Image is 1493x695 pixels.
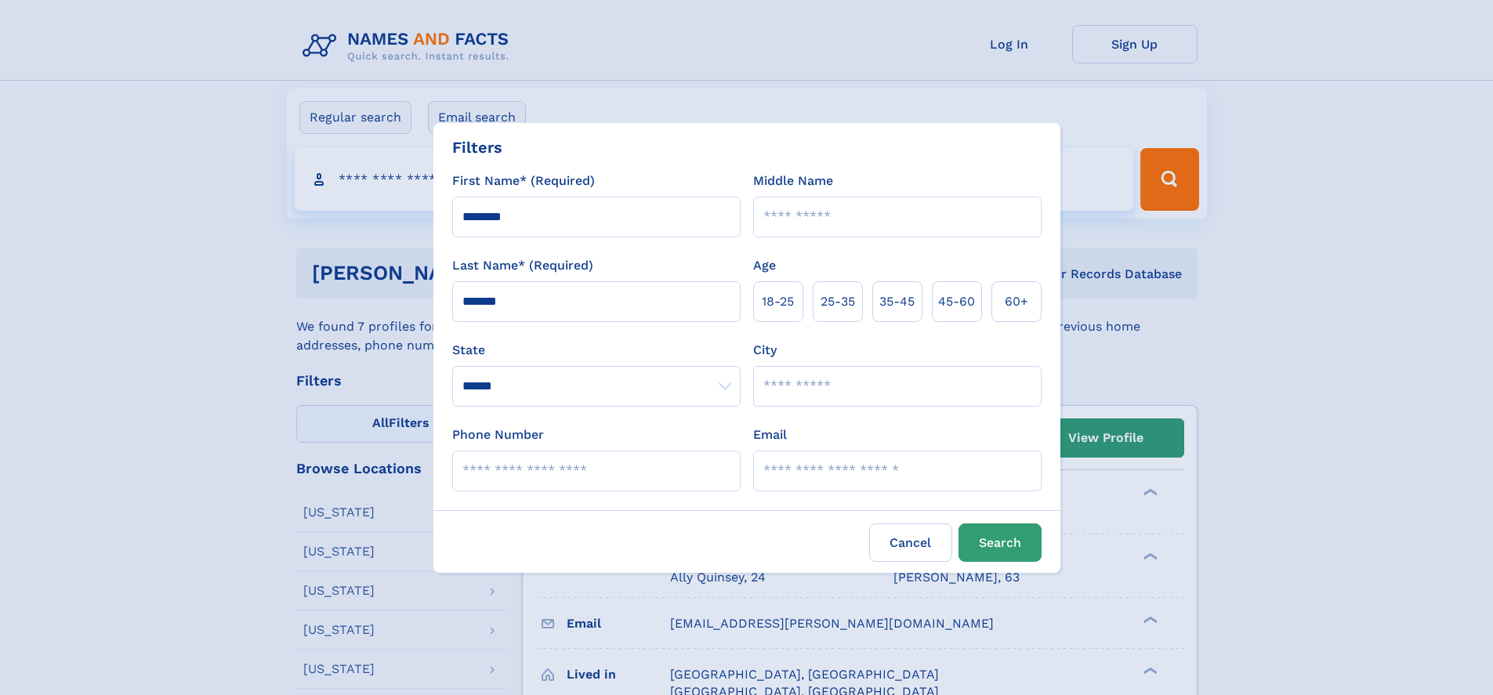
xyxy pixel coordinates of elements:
span: 35‑45 [879,292,915,311]
label: Cancel [869,523,952,562]
label: Last Name* (Required) [452,256,593,275]
span: 45‑60 [938,292,975,311]
label: Email [753,425,787,444]
span: 60+ [1005,292,1028,311]
span: 25‑35 [821,292,855,311]
label: Phone Number [452,425,544,444]
label: State [452,341,741,360]
span: 18‑25 [762,292,794,311]
label: Age [753,256,776,275]
label: Middle Name [753,172,833,190]
div: Filters [452,136,502,159]
label: First Name* (Required) [452,172,595,190]
label: City [753,341,777,360]
button: Search [958,523,1042,562]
